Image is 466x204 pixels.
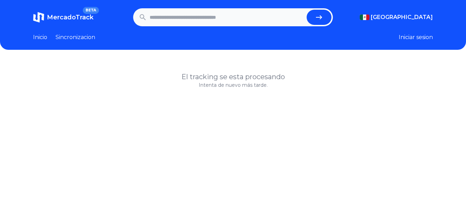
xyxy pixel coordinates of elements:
p: Intenta de nuevo más tarde. [33,82,433,89]
a: Inicio [33,33,47,41]
button: [GEOGRAPHIC_DATA] [360,13,433,21]
button: Iniciar sesion [399,33,433,41]
img: Mexico [360,15,369,20]
span: BETA [83,7,99,14]
img: MercadoTrack [33,12,44,23]
a: Sincronizacion [56,33,95,41]
a: MercadoTrackBETA [33,12,93,23]
span: MercadoTrack [47,13,93,21]
span: [GEOGRAPHIC_DATA] [371,13,433,21]
h1: El tracking se esta procesando [33,72,433,82]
